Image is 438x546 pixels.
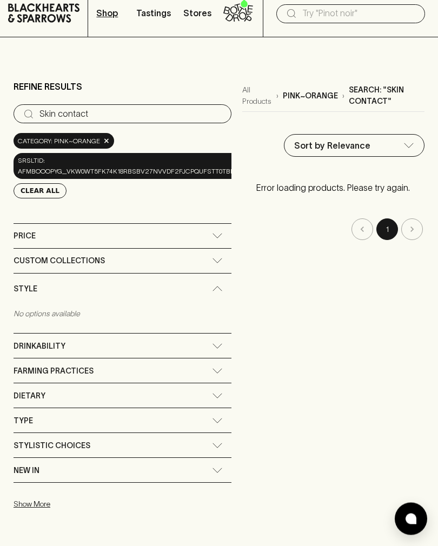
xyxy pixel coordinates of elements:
[294,139,370,152] p: Sort by Relevance
[39,106,223,123] input: Try “Pinot noir”
[302,5,416,23] input: Try "Pinot noir"
[242,219,424,241] nav: pagination navigation
[14,340,65,354] span: Drinkability
[183,7,211,20] p: Stores
[96,7,118,20] p: Shop
[342,91,344,102] p: ›
[283,91,338,102] p: pink~orange
[14,365,94,378] span: Farming Practices
[349,85,424,108] p: Search: "Skin contact"
[18,136,100,147] span: Category: pink~orange
[14,415,33,428] span: Type
[14,334,231,358] div: Drinkability
[14,274,231,305] div: Style
[136,7,171,20] p: Tastings
[14,384,231,408] div: Dietary
[14,184,67,199] button: Clear All
[14,283,37,296] span: Style
[14,255,105,268] span: Custom Collections
[14,249,231,274] div: Custom Collections
[242,85,272,108] a: All Products
[18,156,251,177] span: srsltid: AfmBOooPyg_VKW0wT5Fk74K18rBSbv27nVvDf2fJCpQufStt0tBpOxDH
[14,359,231,383] div: Farming Practices
[14,304,231,324] p: No options available
[376,219,398,241] button: page 1
[14,81,82,94] p: Refine Results
[14,440,90,453] span: Stylistic Choices
[103,136,110,147] span: ×
[14,224,231,249] div: Price
[284,135,424,157] div: Sort by Relevance
[14,230,36,243] span: Price
[276,91,278,102] p: ›
[14,458,231,483] div: New In
[406,514,416,524] img: bubble-icon
[14,409,231,433] div: Type
[14,464,39,478] span: New In
[242,171,424,205] p: Error loading products. Please try again.
[14,390,45,403] span: Dietary
[14,434,231,458] div: Stylistic Choices
[14,493,155,515] button: Show More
